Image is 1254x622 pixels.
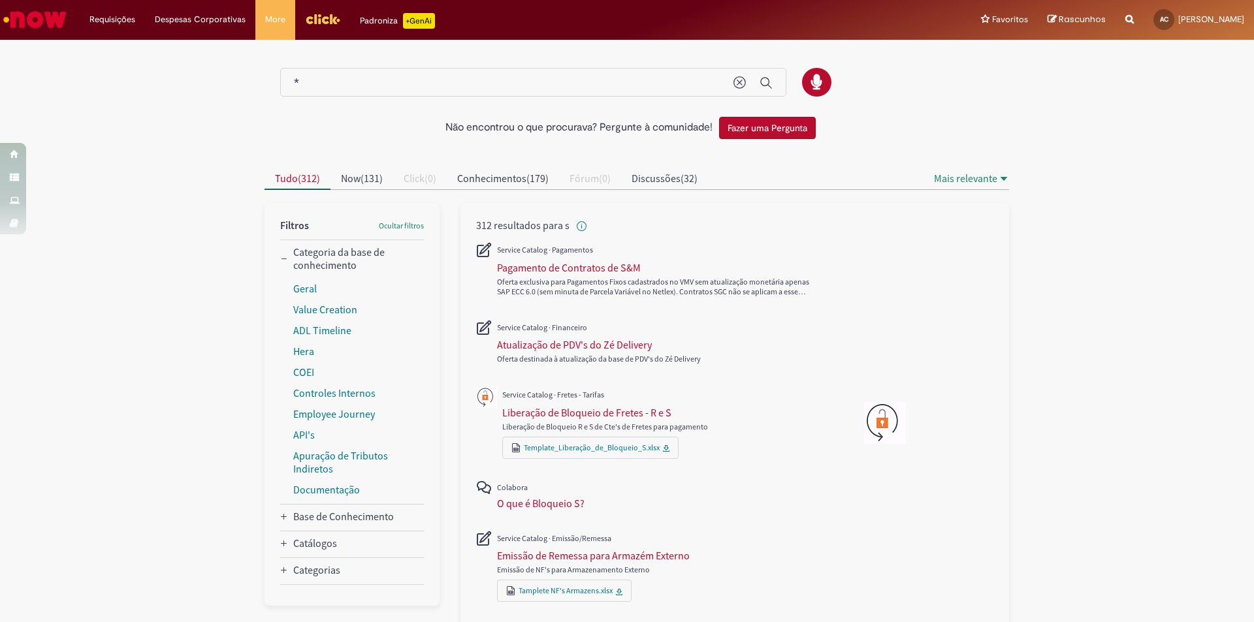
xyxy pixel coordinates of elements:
img: click_logo_yellow_360x200.png [305,9,340,29]
img: ServiceNow [1,7,69,33]
span: Favoritos [992,13,1028,26]
span: Despesas Corporativas [155,13,246,26]
h2: Não encontrou o que procurava? Pergunte à comunidade! [445,122,713,134]
span: Requisições [89,13,135,26]
a: Rascunhos [1048,14,1106,26]
span: More [265,13,285,26]
div: Padroniza [360,13,435,29]
button: Fazer uma Pergunta [719,117,816,139]
span: Rascunhos [1059,13,1106,25]
span: [PERSON_NAME] [1178,14,1244,25]
span: AC [1160,15,1168,23]
p: +GenAi [403,13,435,29]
